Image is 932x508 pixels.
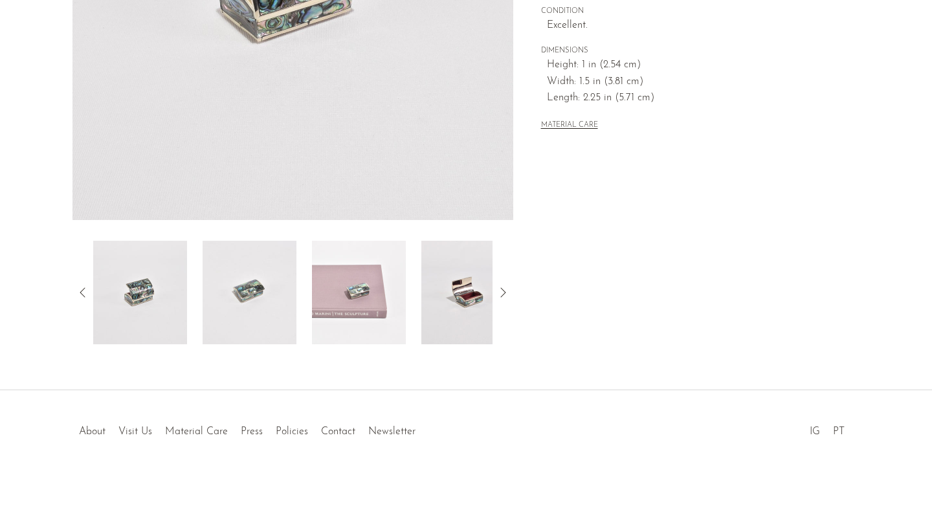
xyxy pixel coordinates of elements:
[803,416,851,441] ul: Social Medias
[547,57,832,74] span: Height: 1 in (2.54 cm)
[203,241,296,344] img: Petite Abalone Jewelry Box
[93,241,187,344] img: Petite Abalone Jewelry Box
[810,426,820,437] a: IG
[541,45,832,57] span: DIMENSIONS
[72,416,422,441] ul: Quick links
[79,426,105,437] a: About
[241,426,263,437] a: Press
[547,17,832,34] span: Excellent.
[276,426,308,437] a: Policies
[541,6,832,17] span: CONDITION
[833,426,845,437] a: PT
[541,121,598,131] button: MATERIAL CARE
[547,90,832,107] span: Length: 2.25 in (5.71 cm)
[312,241,406,344] img: Petite Abalone Jewelry Box
[118,426,152,437] a: Visit Us
[321,426,355,437] a: Contact
[165,426,228,437] a: Material Care
[547,74,832,91] span: Width: 1.5 in (3.81 cm)
[421,241,515,344] img: Petite Abalone Jewelry Box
